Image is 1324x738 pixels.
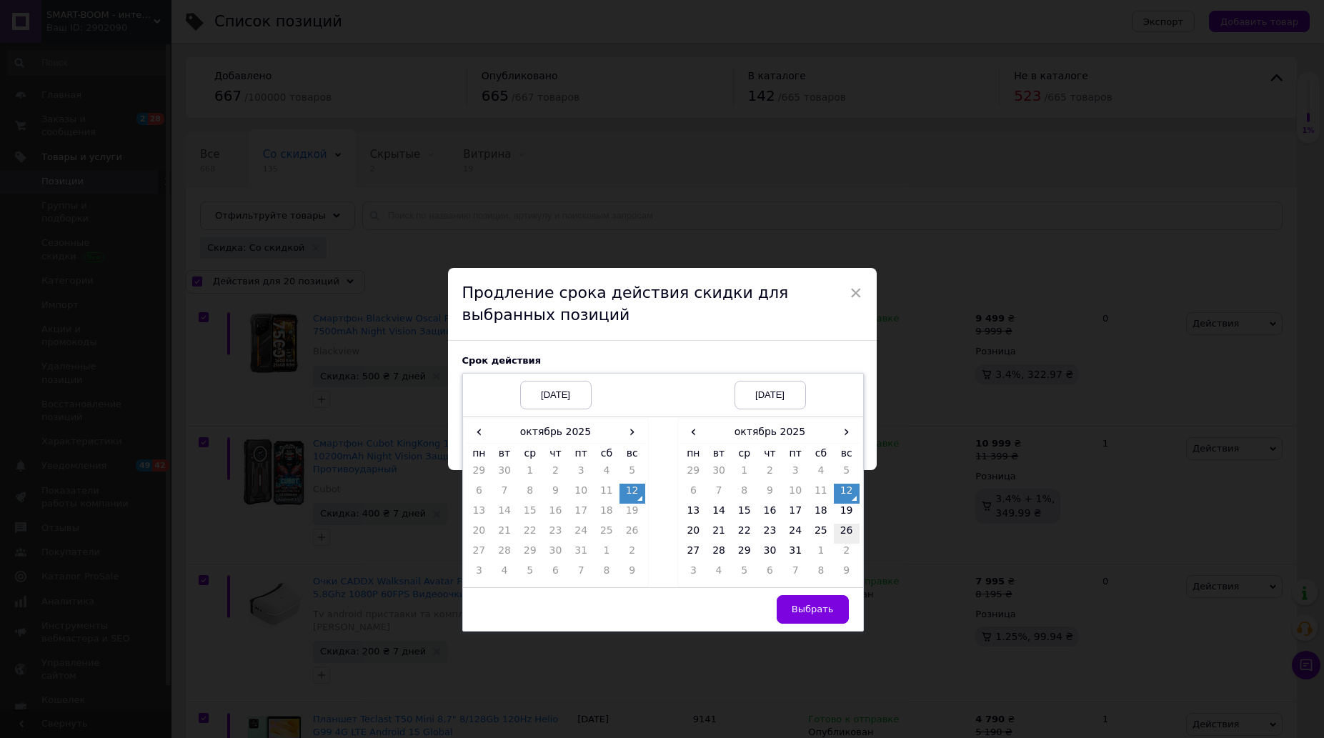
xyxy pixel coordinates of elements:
td: 1 [732,464,757,484]
td: 12 [834,484,860,504]
th: пн [467,443,492,464]
td: 30 [706,464,732,484]
th: ср [517,443,543,464]
td: 31 [568,544,594,564]
td: 5 [834,464,860,484]
td: 21 [492,524,517,544]
td: 6 [543,564,569,584]
td: 20 [467,524,492,544]
td: 7 [492,484,517,504]
th: ср [732,443,757,464]
th: октябрь 2025 [492,422,619,443]
div: [DATE] [520,381,592,409]
td: 31 [782,544,808,564]
td: 4 [492,564,517,584]
span: × [850,281,862,305]
label: Cрок действия [462,355,662,366]
td: 15 [732,504,757,524]
span: › [834,422,860,442]
td: 2 [619,544,645,564]
th: сб [808,443,834,464]
td: 25 [594,524,619,544]
td: 7 [706,484,732,504]
td: 23 [543,524,569,544]
td: 8 [517,484,543,504]
th: пт [782,443,808,464]
td: 22 [732,524,757,544]
td: 1 [517,464,543,484]
td: 1 [594,544,619,564]
th: октябрь 2025 [706,422,834,443]
td: 17 [568,504,594,524]
td: 13 [681,504,707,524]
th: пн [681,443,707,464]
th: вт [492,443,517,464]
span: ‹ [467,422,492,442]
td: 3 [782,464,808,484]
td: 19 [619,504,645,524]
th: вт [706,443,732,464]
button: Выбрать [777,595,849,624]
th: сб [594,443,619,464]
th: пт [568,443,594,464]
td: 24 [568,524,594,544]
td: 18 [808,504,834,524]
td: 13 [467,504,492,524]
th: вс [834,443,860,464]
td: 3 [568,464,594,484]
td: 20 [681,524,707,544]
td: 7 [568,564,594,584]
td: 15 [517,504,543,524]
td: 6 [467,484,492,504]
td: 30 [492,464,517,484]
td: 5 [732,564,757,584]
td: 26 [619,524,645,544]
td: 11 [808,484,834,504]
div: [DATE] [735,381,806,409]
td: 10 [782,484,808,504]
td: 4 [594,464,619,484]
td: 28 [706,544,732,564]
td: 26 [834,524,860,544]
td: 30 [757,544,783,564]
td: 14 [492,504,517,524]
span: Выбрать [792,604,834,614]
td: 18 [594,504,619,524]
th: чт [757,443,783,464]
td: 17 [782,504,808,524]
td: 9 [543,484,569,504]
td: 8 [808,564,834,584]
td: 2 [757,464,783,484]
td: 1 [808,544,834,564]
td: 4 [808,464,834,484]
td: 27 [467,544,492,564]
td: 5 [517,564,543,584]
td: 12 [619,484,645,504]
td: 22 [517,524,543,544]
td: 2 [834,544,860,564]
td: 3 [467,564,492,584]
td: 23 [757,524,783,544]
td: 2 [543,464,569,484]
td: 5 [619,464,645,484]
td: 7 [782,564,808,584]
td: 6 [757,564,783,584]
td: 27 [681,544,707,564]
td: 30 [543,544,569,564]
td: 9 [757,484,783,504]
td: 16 [543,504,569,524]
td: 3 [681,564,707,584]
td: 16 [757,504,783,524]
td: 14 [706,504,732,524]
td: 21 [706,524,732,544]
td: 9 [619,564,645,584]
td: 6 [681,484,707,504]
span: Продление срока действия скидки для выбранных позиций [462,284,789,324]
td: 29 [517,544,543,564]
th: чт [543,443,569,464]
span: › [619,422,645,442]
td: 9 [834,564,860,584]
th: вс [619,443,645,464]
td: 11 [594,484,619,504]
td: 8 [732,484,757,504]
